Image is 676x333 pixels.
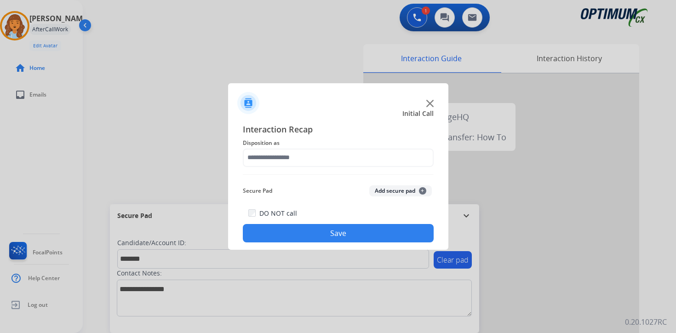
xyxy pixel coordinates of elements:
span: Disposition as [243,138,434,149]
span: Secure Pad [243,185,272,196]
p: 0.20.1027RC [625,316,667,327]
span: + [419,187,426,195]
button: Save [243,224,434,242]
button: Add secure pad+ [369,185,432,196]
span: Interaction Recap [243,123,434,138]
img: contactIcon [237,92,259,114]
span: Initial Call [402,109,434,118]
label: DO NOT call [259,209,297,218]
img: contact-recap-line.svg [243,174,434,175]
